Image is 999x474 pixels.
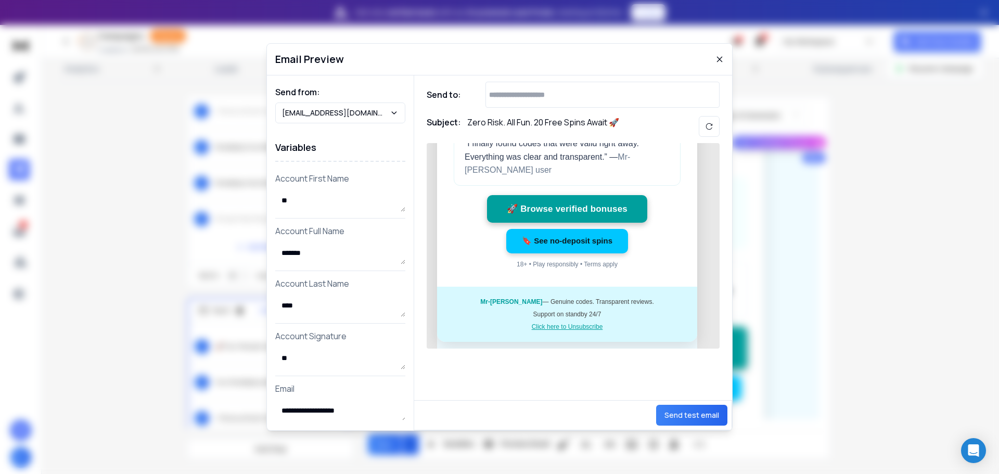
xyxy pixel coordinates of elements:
p: Account Signature [275,330,405,342]
h1: Send to: [427,88,468,101]
p: Zero Risk. All Fun. 20 Free Spins Await 🚀 [467,116,619,137]
p: Email [275,382,405,395]
strong: Mr-[PERSON_NAME] [480,298,542,305]
p: Account Full Name [275,225,405,237]
a: Click here to Unsubscribe [532,323,603,330]
p: [EMAIL_ADDRESS][DOMAIN_NAME] [282,108,390,118]
a: 🚀 Browse verified bonuses [487,195,647,223]
div: Open Intercom Messenger [961,438,986,463]
div: — Genuine codes. Transparent reviews. [447,297,687,306]
h1: Send from: [275,86,405,98]
p: Account Last Name [275,277,405,290]
h1: Email Preview [275,52,344,67]
p: Account First Name [275,172,405,185]
div: “I finally found codes that were valid right away. Everything was clear and transparent.” — [465,137,670,177]
h1: Variables [275,134,405,162]
h1: Subject: [427,116,461,137]
div: 18+ • Play responsibly • Terms apply [454,260,681,269]
div: Support on standby 24/7 [447,310,687,319]
a: 🔖 See no-deposit spins [506,229,628,253]
button: Send test email [656,405,727,426]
